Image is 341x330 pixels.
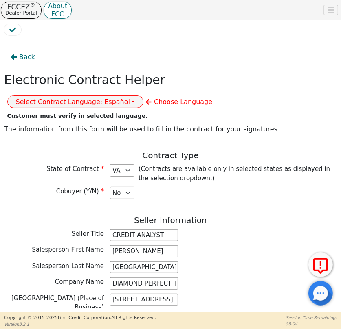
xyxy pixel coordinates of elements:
h3: Contract Type [4,151,337,160]
span: [GEOGRAPHIC_DATA] (Place of Business) [11,295,104,311]
span: Salesperson Last Name [32,262,104,270]
p: FCCEZ [5,4,37,10]
button: AboutFCC [44,2,72,19]
span: Cobuyer (Y/N) [56,188,104,195]
span: Company Name [55,278,104,286]
p: About [48,4,67,8]
button: Review Contract [4,24,21,35]
button: Toggle navigation [323,5,338,16]
sup: ® [30,2,35,8]
p: Session Time Remaining: [286,314,337,321]
div: Customer must verify in selected language. [7,112,144,120]
span: Seller Title [72,230,104,237]
span: Back [19,52,35,62]
p: 58:04 [286,321,337,327]
input: Salesperson [110,229,178,241]
h3: Seller Information [4,215,337,225]
button: Select Contract Language: Español [7,95,144,108]
p: (Contracts are available only in selected states as displayed in the selection dropdown.) [139,164,333,183]
p: Dealer Portal [5,10,37,16]
span: Salesperson First Name [32,246,104,253]
button: Back [4,48,42,66]
p: Copyright © 2015- 2025 First Credit Corporation. [4,314,156,321]
p: FCC [48,12,67,16]
button: FCCEZ®Dealer Portal [1,2,42,19]
button: Report Error to FCC [308,252,333,277]
span: All Rights Reserved. [111,315,156,320]
span: State of Contract [46,165,104,173]
p: Version 3.2.1 [4,321,156,327]
h2: Electronic Contract Helper [4,73,165,87]
p: The information from this form will be used to fill in the contract for your signatures. [4,124,337,134]
span: Choose Language [154,98,212,106]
